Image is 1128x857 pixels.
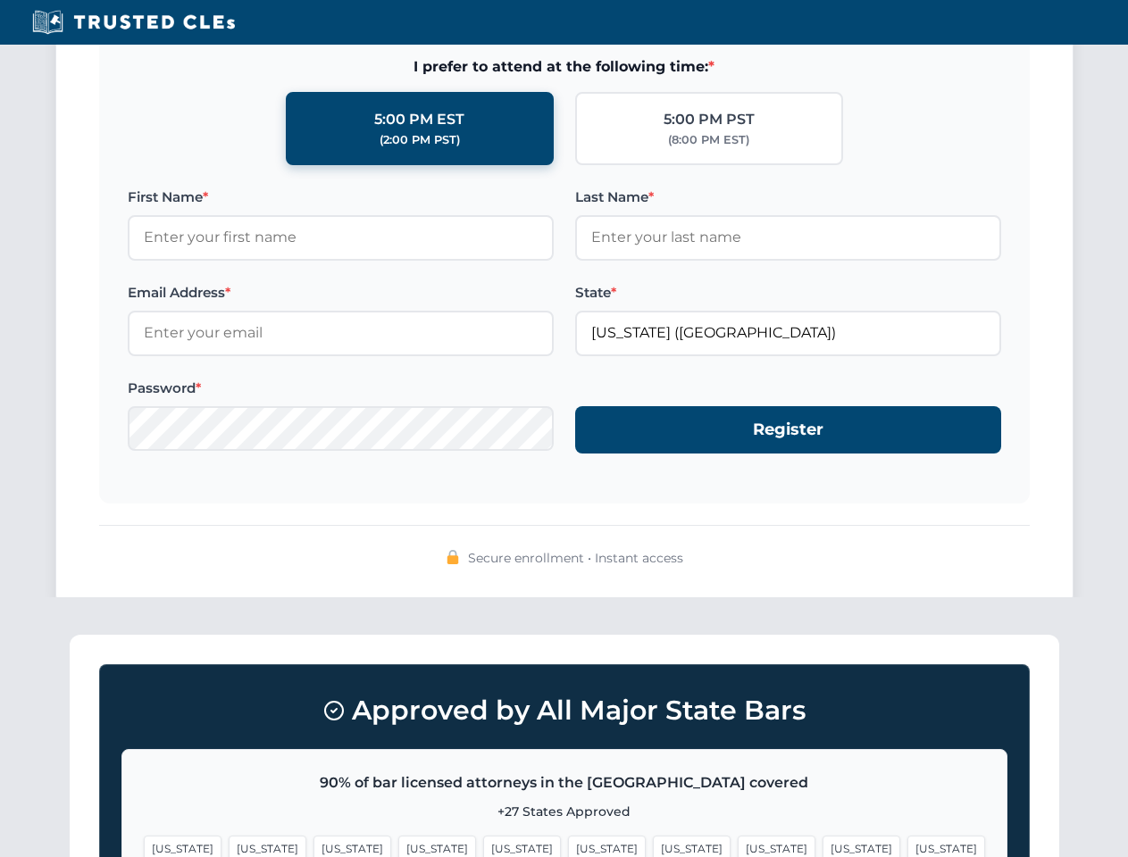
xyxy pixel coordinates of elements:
[128,187,554,208] label: First Name
[668,131,749,149] div: (8:00 PM EST)
[575,311,1001,355] input: Florida (FL)
[374,108,464,131] div: 5:00 PM EST
[27,9,240,36] img: Trusted CLEs
[380,131,460,149] div: (2:00 PM PST)
[446,550,460,564] img: 🔒
[128,311,554,355] input: Enter your email
[575,187,1001,208] label: Last Name
[128,215,554,260] input: Enter your first name
[144,771,985,795] p: 90% of bar licensed attorneys in the [GEOGRAPHIC_DATA] covered
[468,548,683,568] span: Secure enrollment • Instant access
[664,108,755,131] div: 5:00 PM PST
[128,378,554,399] label: Password
[575,406,1001,453] button: Register
[144,802,985,821] p: +27 States Approved
[575,282,1001,304] label: State
[128,55,1001,79] span: I prefer to attend at the following time:
[575,215,1001,260] input: Enter your last name
[128,282,554,304] label: Email Address
[121,686,1007,735] h3: Approved by All Major State Bars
